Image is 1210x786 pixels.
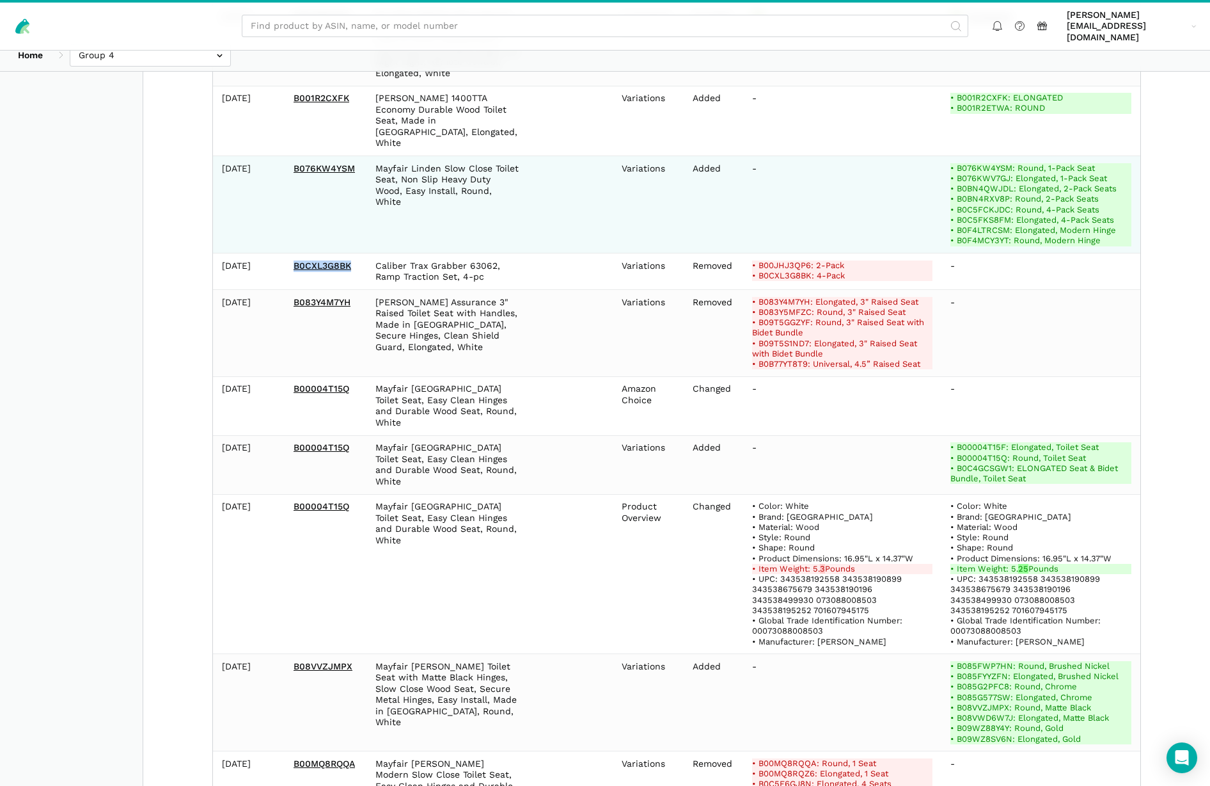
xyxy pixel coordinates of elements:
td: [DATE] [213,290,285,377]
ins: • B0C5FCKJDC: Round, 4-Pack Seats [950,205,1131,215]
span: • Brand: [GEOGRAPHIC_DATA] [950,512,1071,522]
ins: • B085FYYZFN: Elongated, Brushed Nickel [950,671,1131,682]
del: • B00MQ8RQQA: Round, 1 Seat [752,758,933,769]
td: [PERSON_NAME] 1400TTA Economy Durable Wood Toilet Seat, Made in [GEOGRAPHIC_DATA], Elongated, White [366,86,528,156]
td: Added [684,156,743,253]
ins: • B0F4MCY3YT: Round, Modern Hinge [950,236,1131,246]
ins: • B00004T15Q: Round, Toilet Seat [950,453,1131,463]
span: • Manufacturer: [PERSON_NAME] [950,637,1085,646]
ins: • B08VVZJMPX: Round, Matte Black [950,703,1131,713]
span: • Shape: Round [752,543,815,552]
strong: 3 [820,564,825,573]
a: Home [9,44,52,66]
input: Find product by ASIN, name, or model number [242,15,968,37]
td: Variations [613,156,684,253]
td: Variations [613,86,684,156]
ins: • B085FWP7HN: Round, Brushed Nickel [950,661,1131,671]
td: Removed [684,253,743,290]
td: [DATE] [213,494,285,654]
a: B00004T15Q [294,442,349,453]
a: B00MQ8RQQA [294,758,355,769]
td: Variations [613,435,684,494]
a: B076KW4YSM [294,163,355,173]
a: B001R2CXFK [294,93,349,103]
span: • UPC: 343538192558 343538190899 343538675679 343538190196 343538499930 073088008503 343538195252... [752,574,904,615]
input: Group 4 [70,44,231,66]
td: - [941,376,1140,435]
td: Variations [613,253,684,290]
span: • Product Dimensions: 16.95"L x 14.37"W [950,554,1112,563]
td: Mayfair [GEOGRAPHIC_DATA] Toilet Seat, Easy Clean Hinges and Durable Wood Seat, Round, White [366,435,528,494]
a: B00004T15Q [294,383,349,394]
td: Variations [613,290,684,377]
del: • B09T5GGZYF: Round, 3" Raised Seat with Bidet Bundle [752,317,933,339]
td: - [941,253,1140,290]
del: • Item Weight: 5. Pounds [752,564,933,574]
td: [PERSON_NAME] Assurance 3" Raised Toilet Seat with Handles, Made in [GEOGRAPHIC_DATA], Secure Hin... [366,290,528,377]
ins: • B0C5FKS8FM: Elongated, 4-Pack Seats [950,215,1131,225]
del: • B00JHJ3QP6: 2-Pack [752,261,933,271]
td: [DATE] [213,435,285,494]
ins: • B09WZ8SV6N: Elongated, Gold [950,734,1131,744]
td: Mayfair [GEOGRAPHIC_DATA] Toilet Seat, Easy Clean Hinges and Durable Wood Seat, Round, White [366,494,528,654]
td: Added [684,654,743,751]
td: Amazon Choice [613,376,684,435]
ins: • B08VWD6W7J: Elongated, Matte Black [950,713,1131,723]
span: [PERSON_NAME][EMAIL_ADDRESS][DOMAIN_NAME] [1067,10,1187,44]
a: B083Y4M7YH [294,297,350,307]
span: • Style: Round [752,533,810,542]
strong: 25 [1018,564,1028,573]
span: • Color: White [950,501,1007,511]
ins: • B085G577SW: Elongated, Chrome [950,693,1131,703]
ins: • B0C4GCSGW1: ELONGATED Seat & Bidet Bundle, Toilet Seat [950,463,1131,485]
ins: • B076KWV7GJ: Elongated, 1-Pack Seat [950,173,1131,184]
td: Mayfair Linden Slow Close Toilet Seat, Non Slip Heavy Duty Wood, Easy Install, Round, White [366,156,528,253]
del: • B00MQ8RQZ6: Elongated, 1 Seat [752,769,933,779]
span: • Material: Wood [950,522,1017,532]
ins: • B076KW4YSM: Round, 1-Pack Seat [950,163,1131,173]
span: • Color: White [752,501,809,511]
td: Mayfair [PERSON_NAME] Toilet Seat with Matte Black Hinges, Slow Close Wood Seat, Secure Metal Hin... [366,654,528,751]
td: Mayfair [GEOGRAPHIC_DATA] Toilet Seat, Easy Clean Hinges and Durable Wood Seat, Round, White [366,376,528,435]
ins: • B085G2PFC8: Round, Chrome [950,682,1131,692]
span: • Product Dimensions: 16.95"L x 14.37"W [752,554,913,563]
td: Removed [684,290,743,377]
td: - [743,86,942,156]
td: - [743,376,942,435]
ins: • B09WZ88Y4Y: Round, Gold [950,723,1131,734]
td: - [743,654,942,751]
td: [DATE] [213,156,285,253]
ins: • B0BN4QWJDL: Elongated, 2-Pack Seats [950,184,1131,194]
td: [DATE] [213,86,285,156]
td: Added [684,86,743,156]
a: B00004T15Q [294,501,349,511]
span: • Material: Wood [752,522,819,532]
ins: • B001R2ETWA: ROUND [950,103,1131,113]
a: [PERSON_NAME][EMAIL_ADDRESS][DOMAIN_NAME] [1062,7,1201,45]
td: Caliber Trax Grabber 63062, Ramp Traction Set, 4-pc [366,253,528,290]
span: • Global Trade Identification Number: 00073088008503 [950,616,1103,636]
ins: • B001R2CXFK: ELONGATED [950,93,1131,103]
a: B0CXL3G8BK [294,261,351,271]
ins: • B0F4LTRCSM: Elongated, Modern Hinge [950,225,1131,236]
a: B08VVZJMPX [294,661,352,671]
span: • Brand: [GEOGRAPHIC_DATA] [752,512,873,522]
td: - [743,435,942,494]
del: • B083Y4M7YH: Elongated, 3" Raised Seat [752,297,933,307]
span: • Global Trade Identification Number: 00073088008503 [752,616,905,636]
del: • B09T5S1ND7: Elongated, 3" Raised Seat with Bidet Bundle [752,339,933,360]
ins: • Item Weight: 5. Pounds [950,564,1131,574]
span: • Manufacturer: [PERSON_NAME] [752,637,886,646]
ins: • B00004T15F: Elongated, Toilet Seat [950,442,1131,453]
td: [DATE] [213,253,285,290]
span: • Shape: Round [950,543,1013,552]
del: • B0CXL3G8BK: 4-Pack [752,271,933,281]
td: Changed [684,494,743,654]
td: Variations [613,654,684,751]
del: • B083Y5MFZC: Round, 3" Raised Seat [752,307,933,317]
td: - [941,290,1140,377]
td: - [743,156,942,253]
td: Changed [684,376,743,435]
div: Open Intercom Messenger [1167,742,1197,773]
span: • Style: Round [950,533,1009,542]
